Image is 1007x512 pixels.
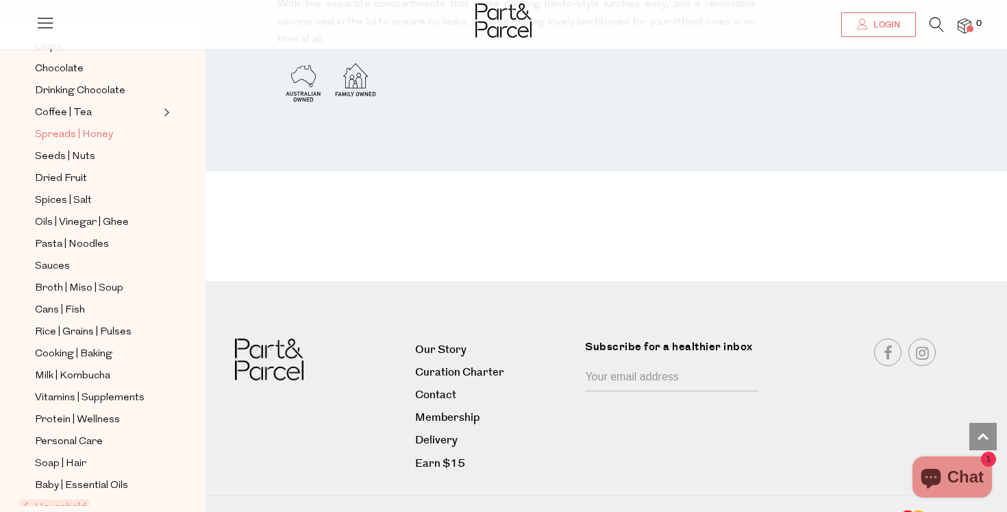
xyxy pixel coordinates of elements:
[35,83,125,99] span: Drinking Chocolate
[35,148,160,165] a: Seeds | Nuts
[35,60,160,77] a: Chocolate
[35,258,160,275] a: Sauces
[35,236,160,253] a: Pasta | Noodles
[415,341,575,359] a: Our Story
[35,127,113,143] span: Spreads | Honey
[35,478,128,494] span: Baby | Essential Oils
[35,433,160,450] a: Personal Care
[35,214,160,231] a: Oils | Vinegar | Ghee
[475,3,532,38] img: Part&Parcel
[35,389,160,406] a: Vitamins | Supplements
[35,192,160,209] a: Spices | Salt
[35,412,120,428] span: Protein | Wellness
[35,61,84,77] span: Chocolate
[35,302,85,319] span: Cans | Fish
[415,431,575,450] a: Delivery
[235,339,303,380] img: Part&Parcel
[415,409,575,427] a: Membership
[35,411,160,428] a: Protein | Wellness
[908,456,996,501] inbox-online-store-chat: Shopify online store chat
[585,339,765,365] label: Subscribe for a healthier inbox
[35,280,160,297] a: Broth | Miso | Soup
[35,302,160,319] a: Cans | Fish
[35,324,132,341] span: Rice | Grains | Pulses
[35,477,160,494] a: Baby | Essential Oils
[279,58,327,106] img: P_P-ICONS-Live_Bec_V11_Australian_Owned.svg
[35,368,110,385] span: Milk | Kombucha
[35,390,145,406] span: Vitamins | Supplements
[35,455,160,472] a: Soap | Hair
[35,215,129,231] span: Oils | Vinegar | Ghee
[35,434,103,450] span: Personal Care
[958,19,971,33] a: 0
[35,367,160,385] a: Milk | Kombucha
[160,104,170,121] button: Expand/Collapse Coffee | Tea
[35,171,87,187] span: Dried Fruit
[35,105,92,121] span: Coffee | Tea
[35,345,160,363] a: Cooking | Baking
[35,193,92,209] span: Spices | Salt
[415,454,575,473] a: Earn $15
[415,386,575,404] a: Contact
[841,12,916,37] a: Login
[35,104,160,121] a: Coffee | Tea
[870,19,900,31] span: Login
[35,149,95,165] span: Seeds | Nuts
[415,363,575,382] a: Curation Charter
[35,126,160,143] a: Spreads | Honey
[332,58,380,106] img: P_P-ICONS-Live_Bec_V11_Family_Owned.svg
[35,170,160,187] a: Dried Fruit
[35,324,160,341] a: Rice | Grains | Pulses
[35,258,70,275] span: Sauces
[35,236,109,253] span: Pasta | Noodles
[585,365,757,391] input: Your email address
[35,346,112,363] span: Cooking | Baking
[35,456,86,472] span: Soap | Hair
[35,280,123,297] span: Broth | Miso | Soup
[35,82,160,99] a: Drinking Chocolate
[973,18,985,30] span: 0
